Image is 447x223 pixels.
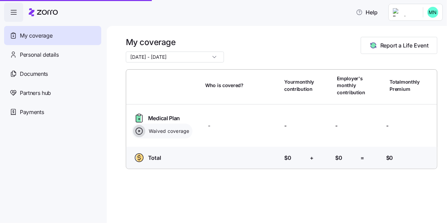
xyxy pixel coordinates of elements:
[393,8,418,16] img: Employer logo
[4,26,101,45] a: My coverage
[208,122,210,130] span: -
[285,122,287,130] span: -
[356,8,378,16] span: Help
[380,41,429,50] span: Report a Life Event
[148,114,180,123] span: Medical Plan
[335,122,338,130] span: -
[4,45,101,64] a: Personal details
[285,154,291,162] span: $0
[4,102,101,122] a: Payments
[361,154,365,162] span: =
[390,79,420,93] span: Total monthly Premium
[20,89,51,97] span: Partners hub
[205,82,244,89] span: Who is covered?
[148,154,161,162] span: Total
[20,108,44,116] span: Payments
[20,31,52,40] span: My coverage
[310,154,314,162] span: +
[20,70,48,78] span: Documents
[285,79,314,93] span: Your monthly contribution
[4,83,101,102] a: Partners hub
[4,64,101,83] a: Documents
[361,37,437,54] button: Report a Life Event
[126,37,224,47] h1: My coverage
[386,154,393,162] span: $0
[20,51,59,59] span: Personal details
[337,75,366,96] span: Employer's monthly contribution
[351,5,383,19] button: Help
[386,122,389,130] span: -
[428,7,438,18] img: b0ee0d05d7ad5b312d7e0d752ccfd4ca
[147,128,189,135] span: Waived coverage
[335,154,342,162] span: $0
